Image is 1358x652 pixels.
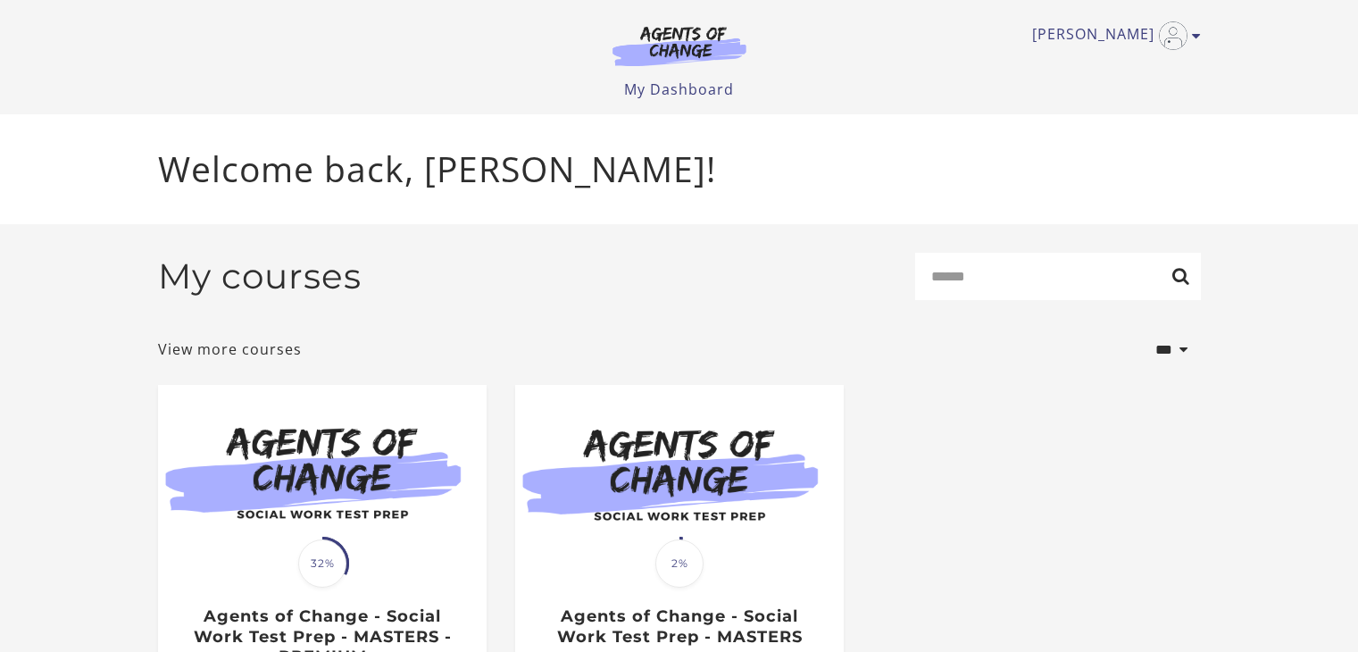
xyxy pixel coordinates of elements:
[624,79,734,99] a: My Dashboard
[158,143,1201,196] p: Welcome back, [PERSON_NAME]!
[1032,21,1192,50] a: Toggle menu
[158,255,362,297] h2: My courses
[298,539,346,588] span: 32%
[158,339,302,360] a: View more courses
[655,539,704,588] span: 2%
[534,606,824,647] h3: Agents of Change - Social Work Test Prep - MASTERS
[594,25,765,66] img: Agents of Change Logo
